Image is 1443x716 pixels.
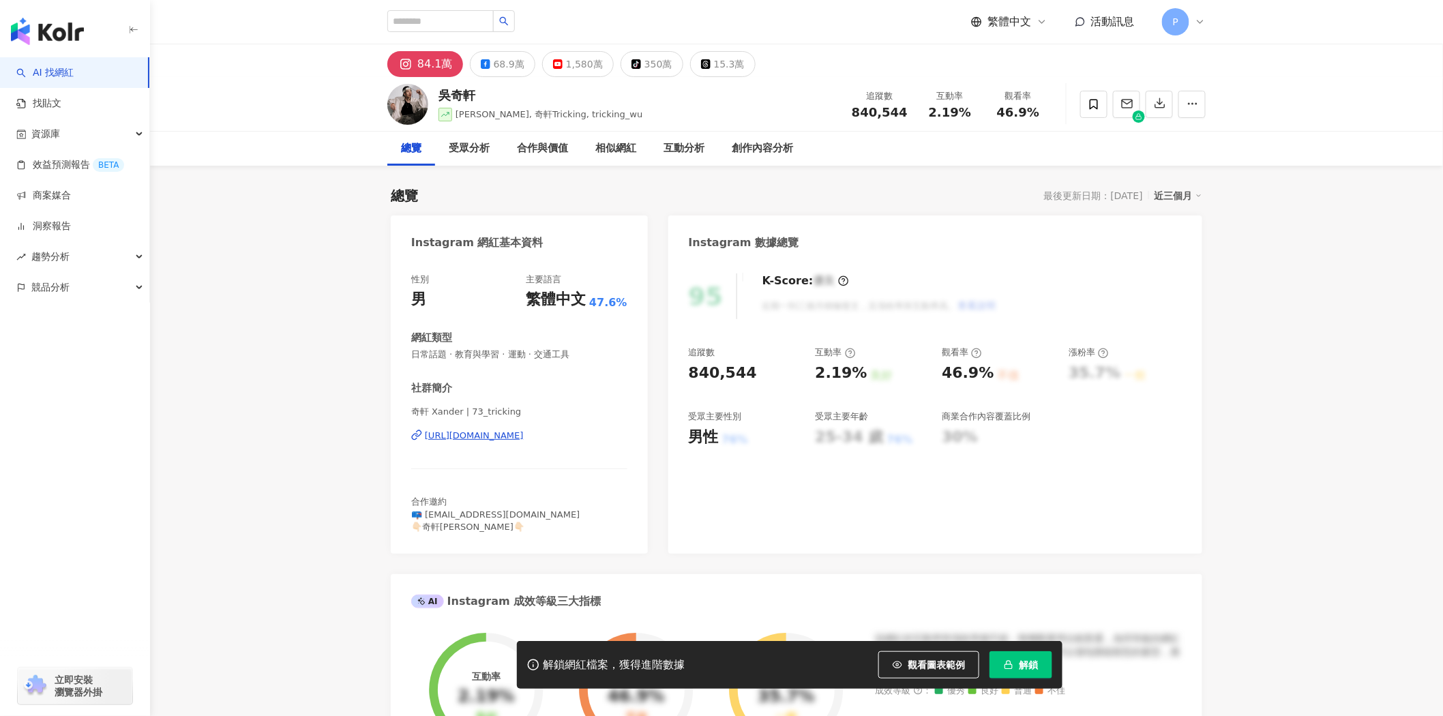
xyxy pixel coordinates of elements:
div: Instagram 數據總覽 [689,235,799,250]
div: 350萬 [644,55,672,74]
div: 吳奇軒 [438,87,643,104]
div: K-Score : [762,273,849,288]
div: [URL][DOMAIN_NAME] [425,430,524,442]
div: 35.7% [758,687,814,706]
div: 2.19% [815,363,867,384]
div: 46.9% [608,687,664,706]
div: 840,544 [689,363,757,384]
span: 優秀 [935,686,965,696]
span: 良好 [968,686,998,696]
span: 觀看圖表範例 [908,659,965,670]
div: Instagram 成效等級三大指標 [411,594,601,609]
div: 受眾主要性別 [689,411,742,423]
span: 840,544 [852,105,908,119]
span: 立即安裝 瀏覽器外掛 [55,674,102,698]
button: 350萬 [621,51,683,77]
span: 資源庫 [31,119,60,149]
span: 活動訊息 [1091,15,1135,28]
div: 創作內容分析 [732,140,793,157]
div: 受眾分析 [449,140,490,157]
div: 男 [411,289,426,310]
button: 1,580萬 [542,51,614,77]
img: KOL Avatar [387,84,428,125]
span: 普通 [1002,686,1032,696]
span: 不佳 [1035,686,1065,696]
div: 該網紅的互動率和漲粉率都不錯，唯獨觀看率比較普通，為同等級的網紅的中低等級，效果不一定會好，但仍然建議可以發包開箱類型的案型，應該會比較有成效！ [875,632,1182,672]
div: 15.3萬 [714,55,745,74]
img: chrome extension [22,675,48,697]
button: 解鎖 [990,651,1052,678]
div: 68.9萬 [494,55,524,74]
div: Instagram 網紅基本資料 [411,235,544,250]
div: 總覽 [391,186,418,205]
div: 男性 [689,427,719,448]
div: 性別 [411,273,429,286]
span: 繁體中文 [987,14,1031,29]
div: 成效等級 ： [875,686,1182,696]
div: 總覽 [401,140,421,157]
span: [PERSON_NAME], 奇軒Tricking, tricking_wu [456,109,643,119]
button: 68.9萬 [470,51,535,77]
a: 找貼文 [16,97,61,110]
div: 觀看率 [992,89,1044,103]
a: [URL][DOMAIN_NAME] [411,430,627,442]
button: 觀看圖表範例 [878,651,979,678]
a: 效益預測報告BETA [16,158,124,172]
div: 近三個月 [1155,187,1202,205]
div: 主要語言 [526,273,561,286]
div: AI [411,595,444,608]
div: 互動率 [815,346,855,359]
div: 最後更新日期：[DATE] [1044,190,1143,201]
button: 15.3萬 [690,51,756,77]
div: 84.1萬 [417,55,453,74]
span: 合作邀約 📪 [EMAIL_ADDRESS][DOMAIN_NAME] 👇🏻奇軒[PERSON_NAME]👇🏻 [411,496,580,531]
span: 日常話題 · 教育與學習 · 運動 · 交通工具 [411,348,627,361]
span: 46.9% [997,106,1039,119]
span: rise [16,252,26,262]
span: 解鎖 [1019,659,1038,670]
span: 趨勢分析 [31,241,70,272]
span: 競品分析 [31,272,70,303]
a: searchAI 找網紅 [16,66,74,80]
div: 繁體中文 [526,289,586,310]
a: 商案媒合 [16,189,71,203]
div: 1,580萬 [566,55,603,74]
div: 互動率 [924,89,976,103]
span: search [499,16,509,26]
div: 相似網紅 [595,140,636,157]
div: 互動分析 [664,140,704,157]
div: 受眾主要年齡 [815,411,868,423]
div: 合作與價值 [517,140,568,157]
div: 商業合作內容覆蓋比例 [942,411,1030,423]
span: 47.6% [589,295,627,310]
div: 46.9% [942,363,994,384]
div: 2.19% [458,687,514,706]
div: 社群簡介 [411,381,452,396]
div: 網紅類型 [411,331,452,345]
span: P [1173,14,1178,29]
span: 2.19% [929,106,971,119]
div: 解鎖網紅檔案，獲得進階數據 [543,658,685,672]
img: logo [11,18,84,45]
a: chrome extension立即安裝 瀏覽器外掛 [18,668,132,704]
div: 追蹤數 [689,346,715,359]
div: 觀看率 [942,346,982,359]
a: 洞察報告 [16,220,71,233]
div: 漲粉率 [1069,346,1109,359]
span: 奇軒 Xander | 73_tricking [411,406,627,418]
button: 84.1萬 [387,51,463,77]
div: 追蹤數 [852,89,908,103]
